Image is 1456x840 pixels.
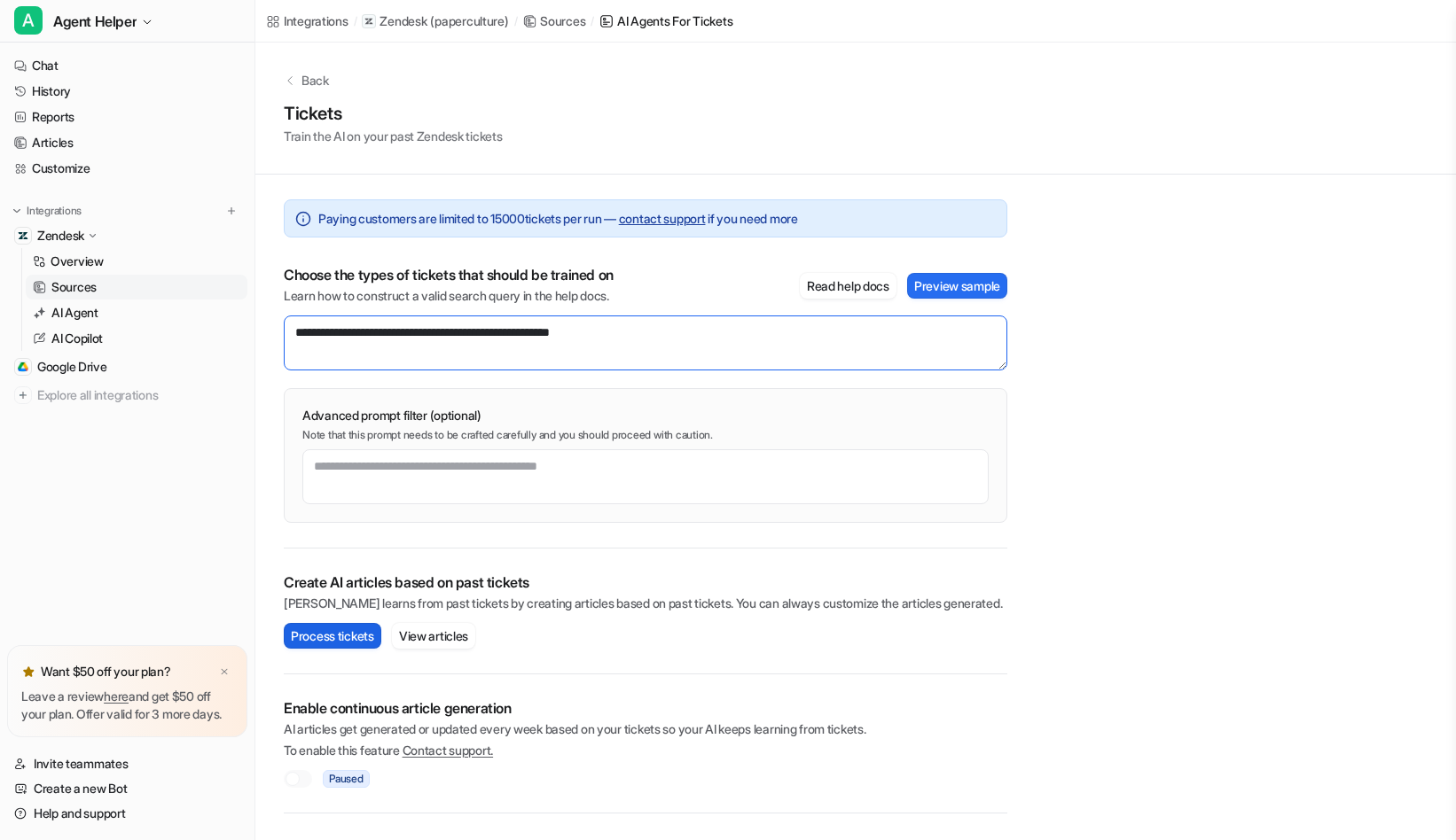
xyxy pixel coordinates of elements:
[14,6,43,35] span: A
[7,156,247,181] a: Customize
[430,12,508,30] p: ( paperculture )
[37,227,84,245] p: Zendesk
[800,273,896,299] button: Read help docs
[599,12,732,30] a: AI Agents for tickets
[354,13,357,29] span: /
[14,386,32,404] img: explore all integrations
[7,130,247,155] a: Articles
[301,71,329,89] p: Back
[284,573,1007,591] p: Create AI articles based on past tickets
[522,12,585,30] a: Sources
[21,688,233,723] p: Leave a review and get $50 off your plan. Offer valid for 3 more days.
[7,751,247,776] a: Invite teammates
[284,742,1007,759] p: To enable this feature
[514,13,518,29] span: /
[41,663,171,681] p: Want $50 off your plan?
[37,358,107,376] span: Google Drive
[37,381,240,409] span: Explore all integrations
[7,79,247,104] a: History
[225,205,238,217] img: menu_add.svg
[27,204,82,218] p: Integrations
[403,743,494,758] span: Contact support.
[302,407,989,424] p: Advanced prompt filter (optional)
[26,249,247,274] a: Overview
[284,266,614,284] p: Choose the types of tickets that should be trained on
[51,278,97,296] p: Sources
[362,12,508,30] a: Zendesk(paperculture)
[7,202,87,220] button: Integrations
[104,688,129,704] a: here
[51,253,104,270] p: Overview
[591,13,594,29] span: /
[302,428,989,442] p: Note that this prompt needs to be crafted carefully and you should proceed with caution.
[18,230,28,241] img: Zendesk
[18,362,28,372] img: Google Drive
[53,9,137,34] span: Agent Helper
[284,287,614,305] p: Learn how to construct a valid search query in the help docs.
[7,383,247,408] a: Explore all integrations
[51,304,98,322] p: AI Agent
[907,273,1007,299] button: Preview sample
[284,595,1007,612] p: [PERSON_NAME] learns from past tickets by creating articles based on past tickets. You can always...
[26,275,247,299] a: Sources
[266,12,348,30] a: Integrations
[284,623,381,649] button: Process tickets
[392,623,475,649] button: View articles
[21,665,35,679] img: star
[11,205,23,217] img: expand menu
[323,770,370,788] span: Paused
[318,209,798,228] span: Paying customers are limited to 15000 tickets per run — if you need more
[26,300,247,325] a: AI Agent
[7,105,247,129] a: Reports
[284,12,348,30] div: Integrations
[284,100,503,127] h1: Tickets
[284,720,1007,738] p: AI articles get generated or updated every week based on your tickets so your AI keeps learning f...
[7,801,247,826] a: Help and support
[7,354,247,379] a: Google DriveGoogle Drive
[617,12,732,30] div: AI Agents for tickets
[7,53,247,78] a: Chat
[380,12,427,30] p: Zendesk
[619,211,706,226] a: contact support
[26,326,247,351] a: AI Copilot
[7,776,247,801] a: Create a new Bot
[284,127,503,145] p: Train the AI on your past Zendesk tickets
[51,330,103,347] p: AI Copilot
[284,699,1007,717] p: Enable continuous article generation
[540,12,585,30] div: Sources
[219,666,230,678] img: x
